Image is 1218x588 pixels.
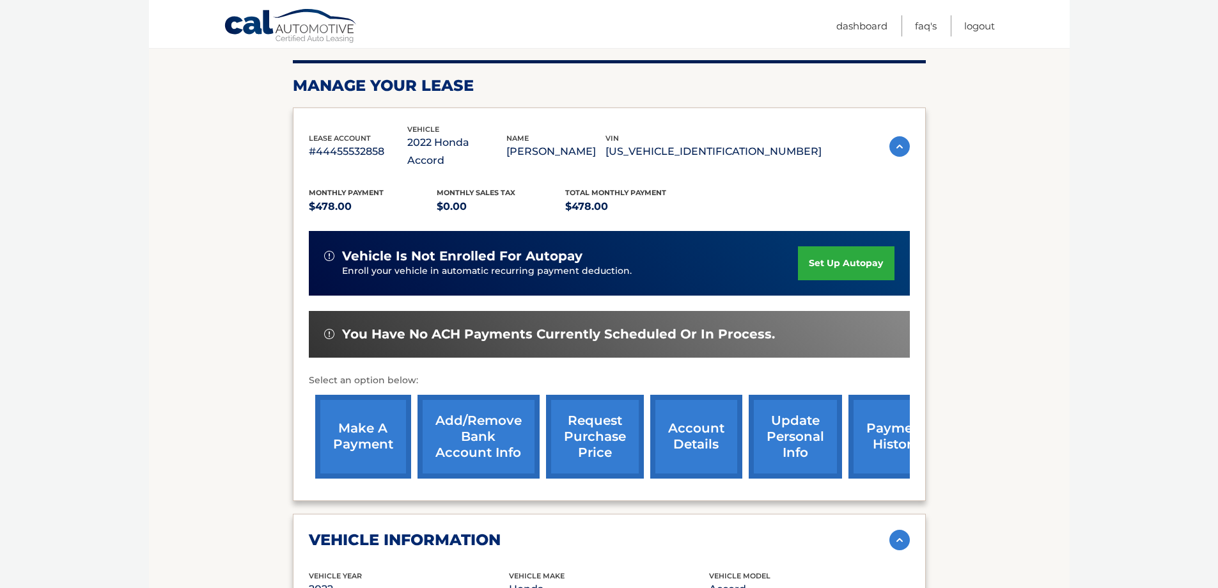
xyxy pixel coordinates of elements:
[437,198,565,216] p: $0.00
[342,264,799,278] p: Enroll your vehicle in automatic recurring payment deduction.
[506,143,605,161] p: [PERSON_NAME]
[650,395,742,479] a: account details
[836,15,887,36] a: Dashboard
[342,326,775,342] span: You have no ACH payments currently scheduled or in process.
[293,76,926,95] h2: Manage Your Lease
[915,15,937,36] a: FAQ's
[749,395,842,479] a: update personal info
[309,188,384,197] span: Monthly Payment
[315,395,411,479] a: make a payment
[342,248,582,264] span: vehicle is not enrolled for autopay
[309,134,371,143] span: lease account
[889,530,910,550] img: accordion-active.svg
[224,8,358,45] a: Cal Automotive
[437,188,515,197] span: Monthly sales Tax
[407,125,439,134] span: vehicle
[418,395,540,479] a: Add/Remove bank account info
[605,134,619,143] span: vin
[964,15,995,36] a: Logout
[309,198,437,216] p: $478.00
[509,571,565,580] span: vehicle make
[546,395,644,479] a: request purchase price
[889,136,910,157] img: accordion-active.svg
[324,251,334,261] img: alert-white.svg
[407,134,506,170] p: 2022 Honda Accord
[709,571,770,580] span: vehicle model
[798,246,894,280] a: set up autopay
[309,571,362,580] span: vehicle Year
[848,395,944,479] a: payment history
[309,530,501,550] h2: vehicle information
[565,188,666,197] span: Total Monthly Payment
[565,198,694,216] p: $478.00
[506,134,529,143] span: name
[605,143,822,161] p: [US_VEHICLE_IDENTIFICATION_NUMBER]
[324,329,334,339] img: alert-white.svg
[309,143,408,161] p: #44455532858
[309,373,910,388] p: Select an option below:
